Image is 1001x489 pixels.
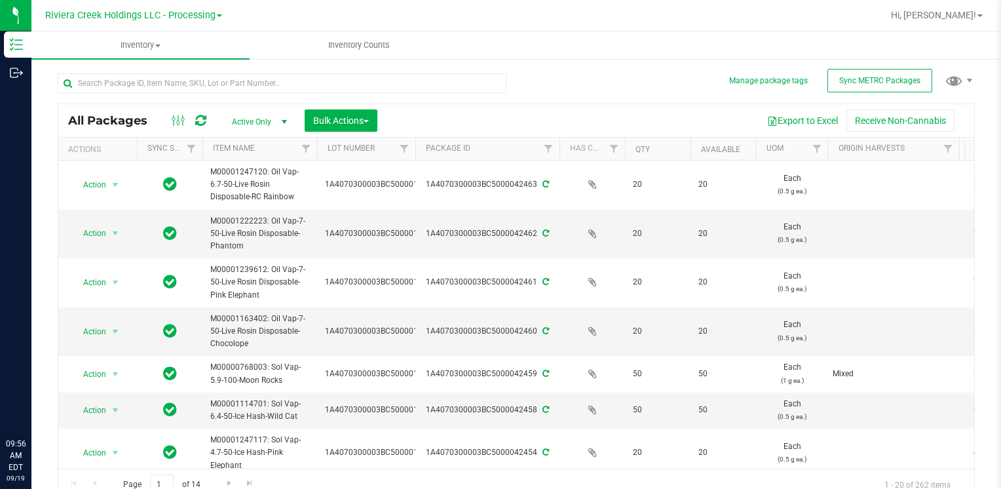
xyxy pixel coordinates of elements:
span: 20 [698,227,748,240]
span: Each [764,361,820,386]
span: 50 [633,404,683,416]
span: Action [71,176,107,194]
span: select [107,224,124,243]
a: Filter [295,138,317,160]
span: Sync from Compliance System [540,326,549,336]
span: In Sync [163,224,177,243]
a: Filter [181,138,202,160]
span: 20 [633,446,683,459]
button: Bulk Actions [305,109,377,132]
span: select [107,323,124,341]
a: Filter [806,138,828,160]
span: 20 [698,325,748,338]
a: Package ID [426,144,470,153]
span: Each [764,172,820,197]
span: M00000768003: Sol Vap-5.9-100-Moon Rocks [210,361,309,386]
button: Sync METRC Packages [827,69,932,92]
th: Has COA [559,138,625,161]
span: 1A4070300003BC5000015966 [325,178,436,191]
span: In Sync [163,322,177,340]
a: UOM [766,144,784,153]
span: Action [71,224,107,243]
span: select [107,401,124,420]
p: (0.5 g ea.) [764,283,820,295]
span: All Packages [68,113,161,128]
span: Each [764,221,820,246]
input: Search Package ID, Item Name, SKU, Lot or Part Number... [58,73,506,93]
span: Sync from Compliance System [540,369,549,378]
button: Export to Excel [759,109,846,132]
div: 1A4070300003BC5000042454 [413,446,561,459]
span: Sync from Compliance System [540,229,549,238]
span: 1A4070300003BC5000015904 [325,446,436,459]
span: 1A4070300003BC5000015965 [325,368,436,380]
span: Sync from Compliance System [540,277,549,286]
p: 09:56 AM EDT [6,438,26,473]
inline-svg: Inventory [10,38,23,51]
p: (0.5 g ea.) [764,410,820,423]
span: 1A4070300003BC5000015889 [325,325,436,338]
span: Inventory [31,39,250,51]
span: 1A4070300003BC5000015951 [325,276,436,288]
span: Sync from Compliance System [540,448,549,457]
p: (0.5 g ea.) [764,185,820,197]
span: Each [764,319,820,343]
span: In Sync [163,175,177,193]
span: Action [71,323,107,341]
span: 20 [633,227,683,240]
span: M00001222223: Oil Vap-7-50-Live Rosin Disposable-Phantom [210,215,309,253]
a: Qty [635,145,650,154]
div: 1A4070300003BC5000042459 [413,368,561,380]
span: Action [71,401,107,420]
a: Inventory [31,31,250,59]
span: Hi, [PERSON_NAME]! [891,10,976,20]
p: (0.5 g ea.) [764,233,820,246]
span: M00001114701: Sol Vap-6.4-50-Ice Hash-Wild Cat [210,398,309,423]
p: (0.5 g ea.) [764,453,820,465]
div: 1A4070300003BC5000042460 [413,325,561,338]
span: M00001239612: Oil Vap-7-50-Live Rosin Disposable-Pink Elephant [210,264,309,302]
span: Action [71,444,107,462]
span: Each [764,440,820,465]
span: 20 [633,178,683,191]
a: Inventory Counts [250,31,468,59]
p: 09/19 [6,473,26,483]
span: In Sync [163,401,177,419]
a: Filter [394,138,415,160]
a: Filter [538,138,559,160]
span: 1A4070300003BC5000015073 [325,404,436,416]
a: Sync Status [147,144,198,153]
span: 1A4070300003BC5000015953 [325,227,436,240]
a: Available [701,145,740,154]
div: 1A4070300003BC5000042461 [413,276,561,288]
p: (0.5 g ea.) [764,332,820,344]
span: Inventory Counts [311,39,407,51]
span: Riviera Creek Holdings LLC - Processing [45,10,216,21]
span: Sync METRC Packages [839,76,920,85]
span: Sync from Compliance System [540,405,549,414]
inline-svg: Outbound [10,66,23,79]
span: Bulk Actions [313,115,369,126]
div: 1A4070300003BC5000042463 [413,178,561,191]
p: (1 g ea.) [764,374,820,387]
span: Action [71,365,107,383]
span: select [107,444,124,462]
span: select [107,273,124,292]
div: Value 1: Mixed [833,368,955,380]
button: Manage package tags [729,75,808,87]
span: In Sync [163,364,177,383]
span: 20 [698,178,748,191]
div: 1A4070300003BC5000042458 [413,404,561,416]
span: 20 [633,325,683,338]
span: 50 [698,404,748,416]
span: In Sync [163,443,177,461]
span: Sync from Compliance System [540,180,549,189]
span: In Sync [163,273,177,291]
button: Receive Non-Cannabis [846,109,954,132]
span: Each [764,398,820,423]
a: Filter [937,138,959,160]
span: Action [71,273,107,292]
span: 50 [698,368,748,380]
span: select [107,176,124,194]
span: 20 [698,276,748,288]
